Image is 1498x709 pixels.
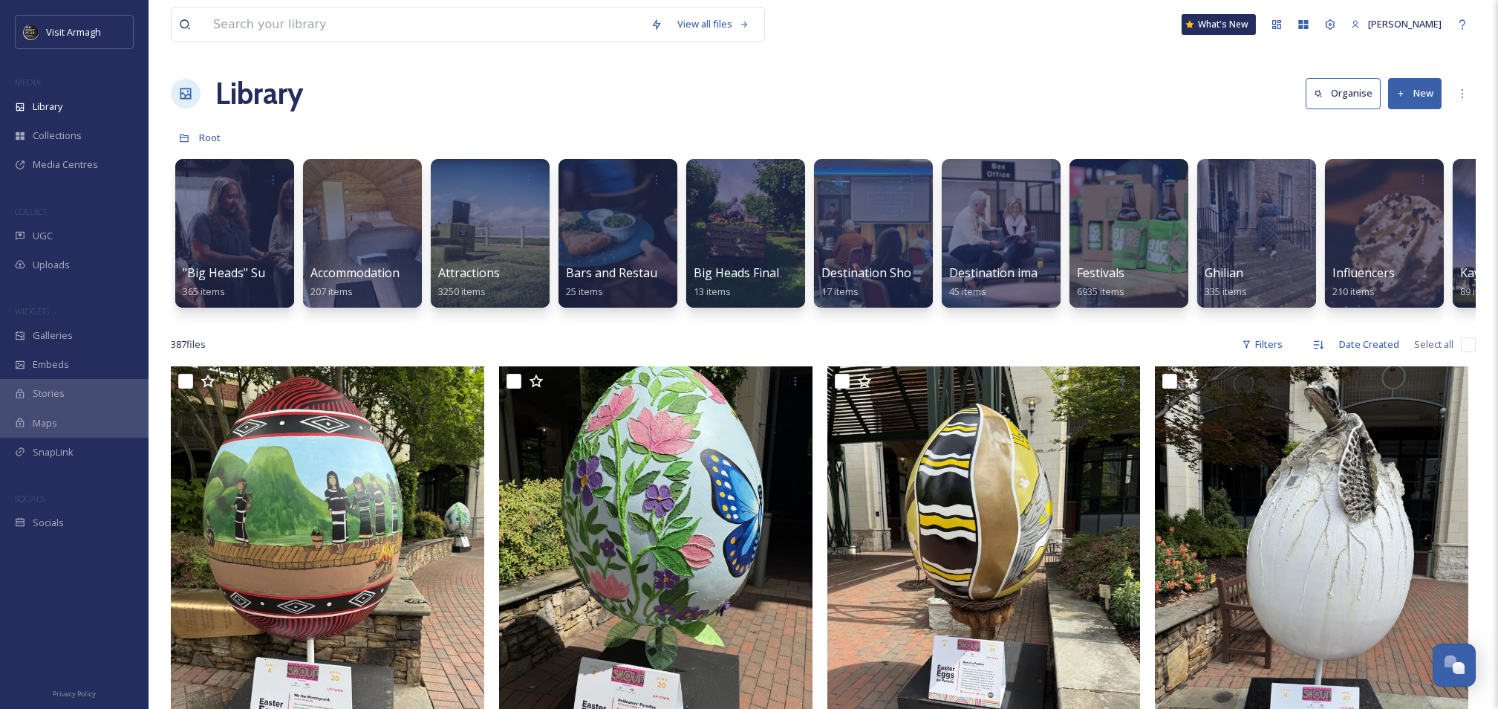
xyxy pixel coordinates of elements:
span: MEDIA [15,77,41,88]
a: Destination imagery45 items [949,266,1063,298]
a: Ghilian335 items [1205,266,1247,298]
span: Select all [1414,337,1453,352]
input: Search your library [206,8,643,41]
span: COLLECT [15,206,47,217]
a: Library [215,71,303,116]
span: Influencers [1332,265,1395,281]
span: Festivals [1077,265,1124,281]
span: Galleries [33,328,73,343]
a: Influencers210 items [1332,266,1395,298]
span: 207 items [310,285,353,298]
span: 25 items [566,285,603,298]
a: Festivals6935 items [1077,266,1124,298]
a: Privacy Policy [53,684,96,702]
a: Accommodation207 items [310,266,400,298]
a: "Big Heads" Summer Content 2025365 items [183,266,376,298]
span: Bars and Restaurants [566,265,687,281]
span: 89 items [1460,285,1497,298]
a: View all files [670,10,757,39]
span: SnapLink [33,445,74,459]
span: Collections [33,129,82,143]
span: Attractions [438,265,500,281]
span: SOCIALS [15,493,45,504]
span: Library [33,100,62,114]
span: Maps [33,416,57,430]
span: Socials [33,516,64,530]
span: Stories [33,386,65,401]
span: 365 items [183,285,225,298]
span: 3250 items [438,285,486,298]
div: Filters [1234,330,1290,359]
a: [PERSON_NAME] [1344,10,1449,39]
button: Open Chat [1433,644,1476,687]
button: Organise [1306,78,1381,109]
button: New [1388,78,1442,109]
a: Attractions3250 items [438,266,500,298]
span: Destination Showcase, The Alex, [DATE] [821,265,1044,281]
img: THE-FIRST-PLACE-VISIT-ARMAGH.COM-BLACK.jpg [24,25,39,39]
a: Bars and Restaurants25 items [566,266,687,298]
span: Embeds [33,357,69,372]
span: Ghilian [1205,265,1243,281]
span: 17 items [821,285,859,298]
span: Big Heads Final Videos [694,265,819,281]
a: Destination Showcase, The Alex, [DATE]17 items [821,266,1044,298]
span: 45 items [949,285,986,298]
span: Accommodation [310,265,400,281]
span: 6935 items [1077,285,1124,298]
span: [PERSON_NAME] [1368,17,1442,30]
span: "Big Heads" Summer Content 2025 [183,265,376,281]
div: Date Created [1332,330,1407,359]
span: 387 file s [171,337,206,352]
a: Organise [1306,78,1388,109]
span: Root [199,131,221,144]
span: Uploads [33,258,70,272]
span: UGC [33,229,53,243]
span: Visit Armagh [46,25,101,39]
span: 335 items [1205,285,1247,298]
span: 13 items [694,285,731,298]
span: Destination imagery [949,265,1063,281]
span: Media Centres [33,158,98,172]
a: Root [199,129,221,146]
a: Big Heads Final Videos13 items [694,266,819,298]
a: What's New [1182,14,1256,35]
span: Privacy Policy [53,689,96,699]
span: 210 items [1332,285,1375,298]
span: WIDGETS [15,305,49,317]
